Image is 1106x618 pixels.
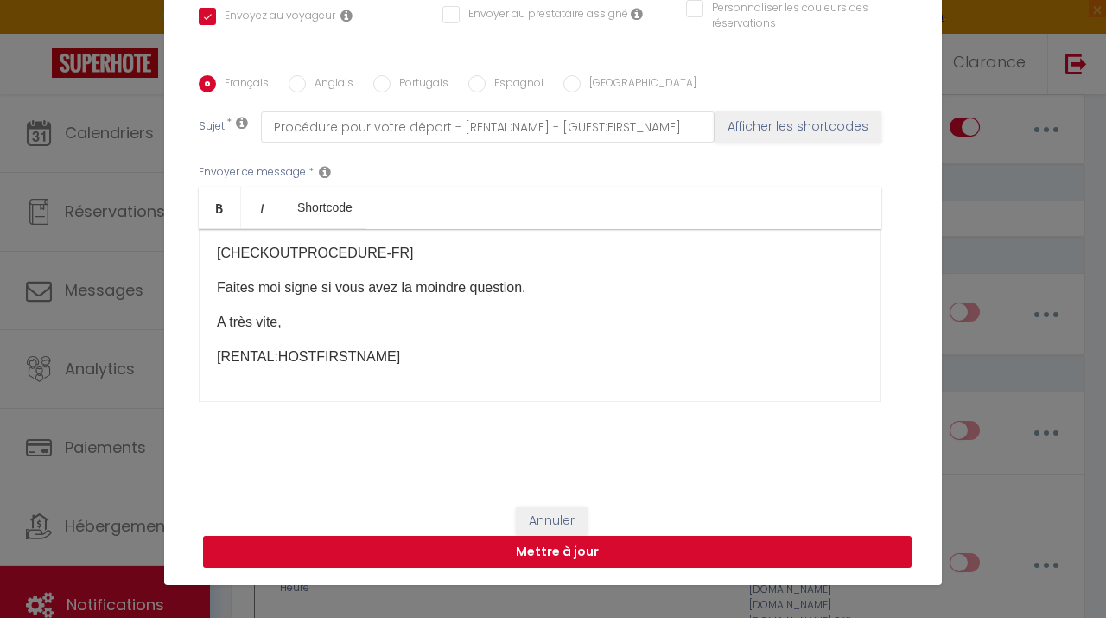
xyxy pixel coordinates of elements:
i: Envoyer au prestataire si il est assigné [631,7,643,21]
i: Envoyer au voyageur [340,9,353,22]
button: Mettre à jour [203,536,912,569]
a: Shortcode [283,187,366,228]
i: Subject [236,116,248,130]
p: [RENTAL:HOSTFIRSTNAME] [217,347,863,367]
i: Message [319,165,331,179]
a: Italic [241,187,283,228]
label: Anglais [306,75,353,94]
label: Envoyer ce message [199,164,306,181]
p: Faites moi signe si vous avez la moindre question. [217,277,863,298]
label: Français [216,75,269,94]
button: Annuler [516,507,588,536]
label: Portugais [391,75,448,94]
label: Sujet [199,118,225,137]
button: Afficher les shortcodes [715,111,881,143]
p: [CHECKOUTPROCEDURE-FR] [217,243,863,264]
p: A très vite, [217,312,863,333]
label: [GEOGRAPHIC_DATA] [581,75,696,94]
button: Ouvrir le widget de chat LiveChat [14,7,66,59]
label: Espagnol [486,75,543,94]
a: Bold [199,187,241,228]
